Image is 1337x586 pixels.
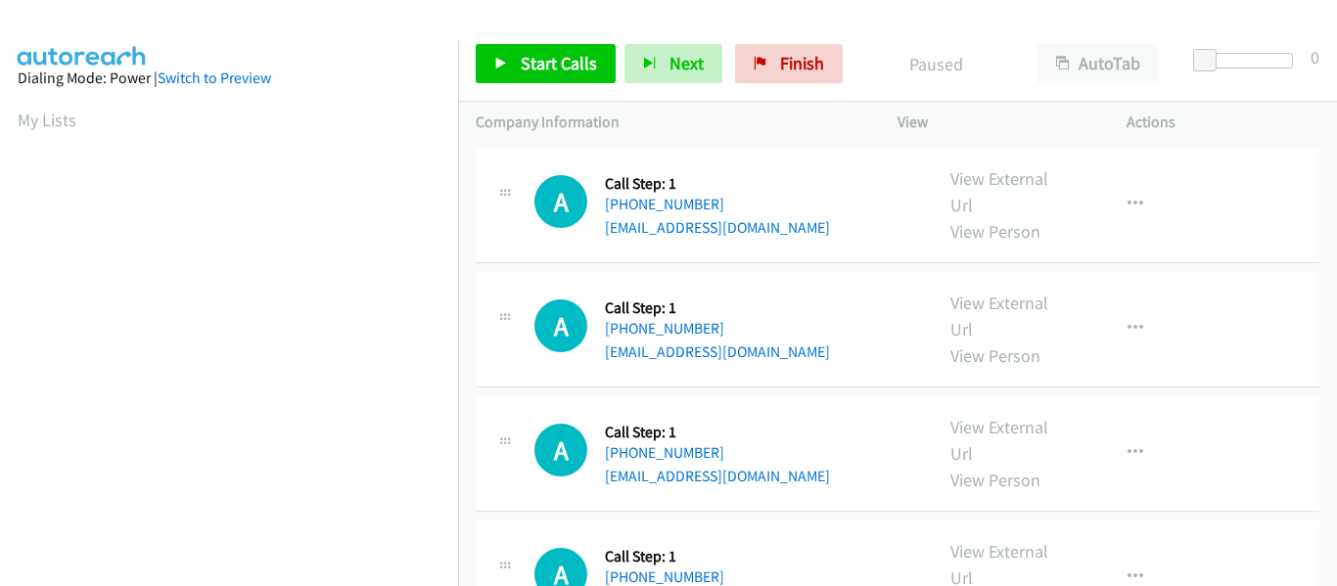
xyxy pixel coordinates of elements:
[18,67,440,90] div: Dialing Mode: Power |
[534,299,587,352] div: The call is yet to be attempted
[158,68,271,87] a: Switch to Preview
[1311,44,1319,70] div: 0
[476,111,862,134] p: Company Information
[534,424,587,476] h1: A
[605,218,830,237] a: [EMAIL_ADDRESS][DOMAIN_NAME]
[1127,111,1320,134] p: Actions
[605,342,830,361] a: [EMAIL_ADDRESS][DOMAIN_NAME]
[950,167,1048,216] a: View External Url
[869,51,1002,77] p: Paused
[605,195,724,213] a: [PHONE_NUMBER]
[605,567,724,586] a: [PHONE_NUMBER]
[476,44,616,83] a: Start Calls
[534,175,587,228] div: The call is yet to be attempted
[624,44,722,83] button: Next
[534,299,587,352] h1: A
[605,298,830,318] h5: Call Step: 1
[898,111,1091,134] p: View
[605,423,830,442] h5: Call Step: 1
[669,52,704,74] span: Next
[950,220,1040,243] a: View Person
[950,469,1040,491] a: View Person
[950,416,1048,465] a: View External Url
[605,467,830,485] a: [EMAIL_ADDRESS][DOMAIN_NAME]
[605,547,830,566] h5: Call Step: 1
[605,443,724,462] a: [PHONE_NUMBER]
[18,109,76,131] a: My Lists
[534,424,587,476] div: The call is yet to be attempted
[950,292,1048,340] a: View External Url
[605,319,724,338] a: [PHONE_NUMBER]
[521,52,597,74] span: Start Calls
[1203,53,1293,68] div: Delay between calls (in seconds)
[534,175,587,228] h1: A
[950,344,1040,367] a: View Person
[735,44,843,83] a: Finish
[1037,44,1159,83] button: AutoTab
[780,52,824,74] span: Finish
[605,174,830,194] h5: Call Step: 1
